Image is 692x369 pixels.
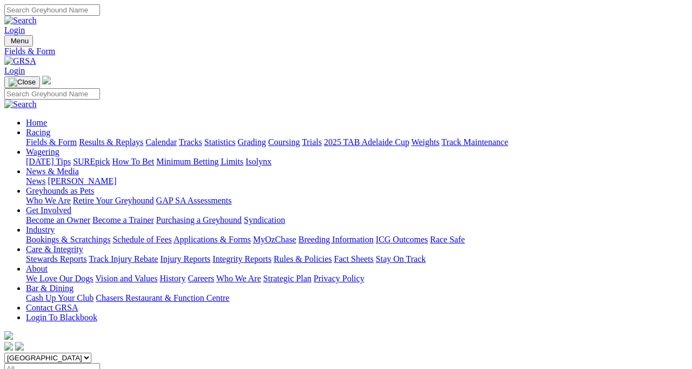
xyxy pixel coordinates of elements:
[26,137,688,147] div: Racing
[238,137,266,147] a: Grading
[212,254,271,263] a: Integrity Reports
[73,157,110,166] a: SUREpick
[376,235,428,244] a: ICG Outcomes
[26,196,688,206] div: Greyhounds as Pets
[89,254,158,263] a: Track Injury Rebate
[442,137,508,147] a: Track Maintenance
[156,196,232,205] a: GAP SA Assessments
[26,206,71,215] a: Get Involved
[4,331,13,340] img: logo-grsa-white.png
[302,137,322,147] a: Trials
[376,254,425,263] a: Stay On Track
[298,235,374,244] a: Breeding Information
[4,100,37,109] img: Search
[179,137,202,147] a: Tracks
[274,254,332,263] a: Rules & Policies
[4,25,25,35] a: Login
[26,264,48,273] a: About
[159,274,185,283] a: History
[26,215,688,225] div: Get Involved
[245,157,271,166] a: Isolynx
[216,274,261,283] a: Who We Are
[430,235,464,244] a: Race Safe
[26,293,94,302] a: Cash Up Your Club
[26,137,77,147] a: Fields & Form
[4,88,100,100] input: Search
[268,137,300,147] a: Coursing
[26,313,97,322] a: Login To Blackbook
[26,176,45,186] a: News
[26,157,688,167] div: Wagering
[112,235,171,244] a: Schedule of Fees
[156,215,242,225] a: Purchasing a Greyhound
[95,274,157,283] a: Vision and Values
[26,254,86,263] a: Stewards Reports
[26,215,90,225] a: Become an Owner
[4,342,13,351] img: facebook.svg
[4,56,36,66] img: GRSA
[26,176,688,186] div: News & Media
[42,76,51,84] img: logo-grsa-white.png
[26,225,55,234] a: Industry
[188,274,214,283] a: Careers
[26,235,688,245] div: Industry
[324,137,409,147] a: 2025 TAB Adelaide Cup
[26,235,110,244] a: Bookings & Scratchings
[26,147,59,156] a: Wagering
[26,167,79,176] a: News & Media
[92,215,154,225] a: Become a Trainer
[26,293,688,303] div: Bar & Dining
[26,274,93,283] a: We Love Our Dogs
[334,254,374,263] a: Fact Sheets
[48,176,116,186] a: [PERSON_NAME]
[112,157,155,166] a: How To Bet
[4,16,37,25] img: Search
[26,274,688,284] div: About
[26,284,74,293] a: Bar & Dining
[26,196,71,205] a: Who We Are
[26,186,94,195] a: Greyhounds as Pets
[4,76,40,88] button: Toggle navigation
[11,37,29,45] span: Menu
[411,137,440,147] a: Weights
[96,293,229,302] a: Chasers Restaurant & Function Centre
[145,137,177,147] a: Calendar
[26,157,71,166] a: [DATE] Tips
[26,254,688,264] div: Care & Integrity
[4,4,100,16] input: Search
[9,78,36,87] img: Close
[253,235,296,244] a: MyOzChase
[26,303,78,312] a: Contact GRSA
[26,128,50,137] a: Racing
[244,215,285,225] a: Syndication
[314,274,364,283] a: Privacy Policy
[4,35,33,47] button: Toggle navigation
[15,342,24,351] img: twitter.svg
[4,47,688,56] a: Fields & Form
[73,196,154,205] a: Retire Your Greyhound
[26,245,83,254] a: Care & Integrity
[160,254,210,263] a: Injury Reports
[4,66,25,75] a: Login
[174,235,251,244] a: Applications & Forms
[204,137,236,147] a: Statistics
[263,274,311,283] a: Strategic Plan
[156,157,243,166] a: Minimum Betting Limits
[79,137,143,147] a: Results & Replays
[26,118,47,127] a: Home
